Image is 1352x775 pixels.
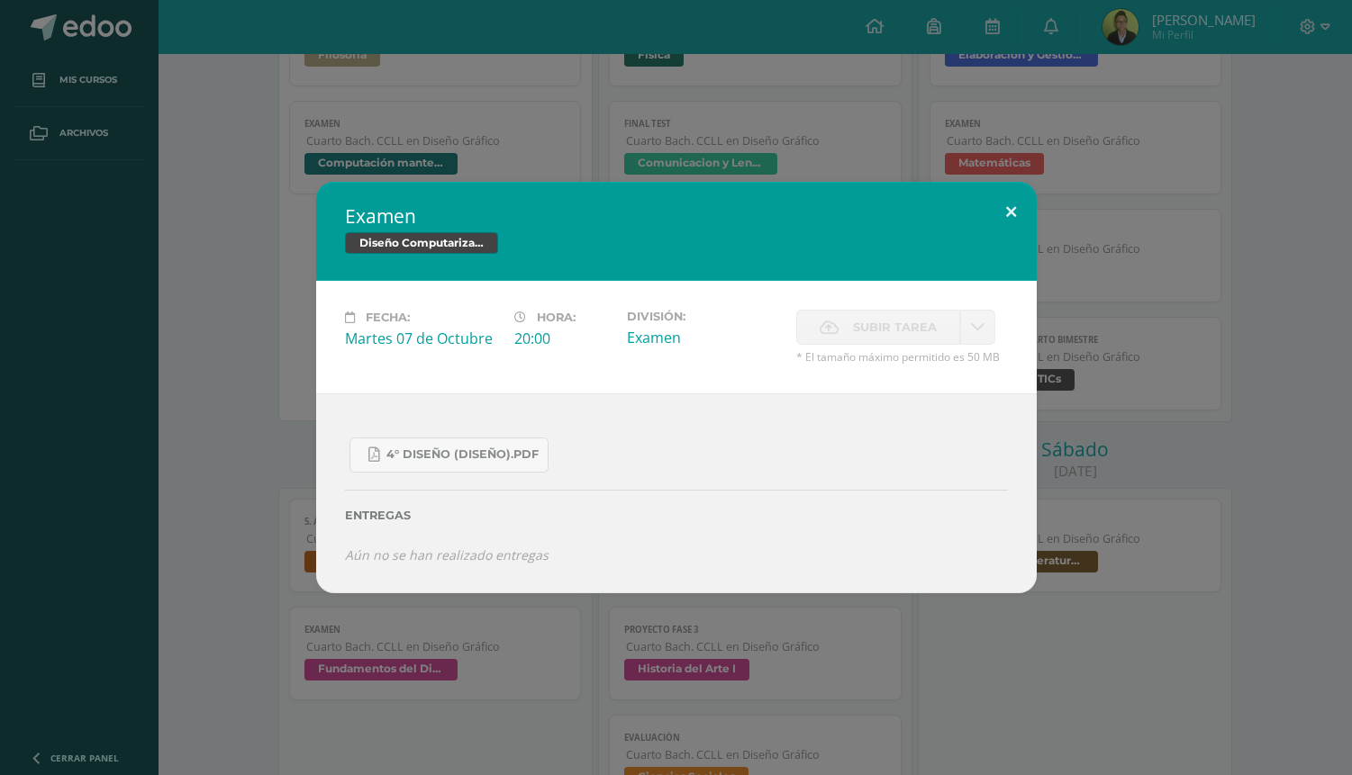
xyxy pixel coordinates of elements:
[345,509,1008,522] label: Entregas
[514,329,612,348] div: 20:00
[627,328,782,347] div: Examen
[985,182,1037,243] button: Close (Esc)
[796,349,1008,365] span: * El tamaño máximo permitido es 50 MB
[345,203,1008,229] h2: Examen
[627,310,782,323] label: División:
[345,329,500,348] div: Martes 07 de Octubre
[345,546,549,563] i: Aún no se han realizado entregas
[960,310,995,345] a: La fecha de entrega ha expirado
[386,447,539,462] span: 4° Diseño (Diseño).pdf
[366,311,410,324] span: Fecha:
[853,311,937,344] span: Subir tarea
[537,311,576,324] span: Hora:
[345,232,498,254] span: Diseño Computarizado
[796,310,960,345] label: La fecha de entrega ha expirado
[349,437,549,473] a: 4° Diseño (Diseño).pdf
